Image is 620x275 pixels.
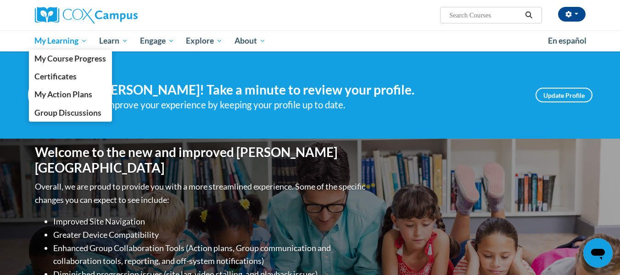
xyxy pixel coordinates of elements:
[93,30,134,51] a: Learn
[28,74,69,116] img: Profile Image
[29,30,94,51] a: My Learning
[548,36,586,45] span: En español
[29,104,112,122] a: Group Discussions
[53,215,368,228] li: Improved Site Navigation
[21,30,599,51] div: Main menu
[35,145,368,175] h1: Welcome to the new and improved [PERSON_NAME][GEOGRAPHIC_DATA]
[235,35,266,46] span: About
[34,108,101,118] span: Group Discussions
[53,241,368,268] li: Enhanced Group Collaboration Tools (Action plans, Group communication and collaboration tools, re...
[35,180,368,207] p: Overall, we are proud to provide you with a more streamlined experience. Some of the specific cha...
[448,10,522,21] input: Search Courses
[34,35,87,46] span: My Learning
[34,72,77,81] span: Certificates
[134,30,180,51] a: Engage
[229,30,272,51] a: About
[536,88,592,102] a: Update Profile
[83,82,522,98] h4: Hi [PERSON_NAME]! Take a minute to review your profile.
[34,54,106,63] span: My Course Progress
[35,7,138,23] img: Cox Campus
[29,67,112,85] a: Certificates
[140,35,174,46] span: Engage
[29,85,112,103] a: My Action Plans
[522,10,536,21] button: Search
[99,35,128,46] span: Learn
[29,50,112,67] a: My Course Progress
[180,30,229,51] a: Explore
[186,35,223,46] span: Explore
[583,238,613,268] iframe: Button to launch messaging window
[542,31,592,51] a: En español
[34,90,92,99] span: My Action Plans
[558,7,586,22] button: Account Settings
[53,228,368,241] li: Greater Device Compatibility
[83,97,522,112] div: Help improve your experience by keeping your profile up to date.
[35,7,209,23] a: Cox Campus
